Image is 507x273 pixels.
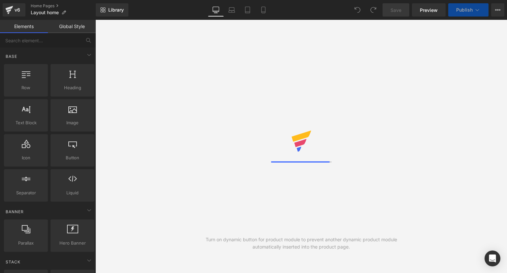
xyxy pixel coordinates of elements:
span: Parallax [6,240,46,247]
a: Laptop [224,3,240,17]
span: Banner [5,209,24,215]
span: Button [52,154,92,161]
span: Stack [5,259,21,265]
button: Undo [351,3,364,17]
span: Image [52,119,92,126]
button: Publish [448,3,489,17]
span: Heading [52,84,92,91]
span: Separator [6,189,46,196]
span: Publish [456,7,473,13]
a: Preview [412,3,446,17]
span: Liquid [52,189,92,196]
span: Save [390,7,401,14]
div: Open Intercom Messenger [485,251,500,266]
a: Mobile [255,3,271,17]
span: Preview [420,7,438,14]
button: Redo [367,3,380,17]
a: Global Style [48,20,96,33]
span: Hero Banner [52,240,92,247]
div: Turn on dynamic button for product module to prevent another dynamic product module automatically... [198,236,404,251]
span: Text Block [6,119,46,126]
a: v6 [3,3,25,17]
span: Row [6,84,46,91]
span: Layout home [31,10,59,15]
span: Library [108,7,124,13]
a: Desktop [208,3,224,17]
button: More [491,3,504,17]
a: New Library [96,3,128,17]
span: Base [5,53,18,59]
div: v6 [13,6,21,14]
a: Tablet [240,3,255,17]
span: Icon [6,154,46,161]
a: Home Pages [31,3,96,9]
